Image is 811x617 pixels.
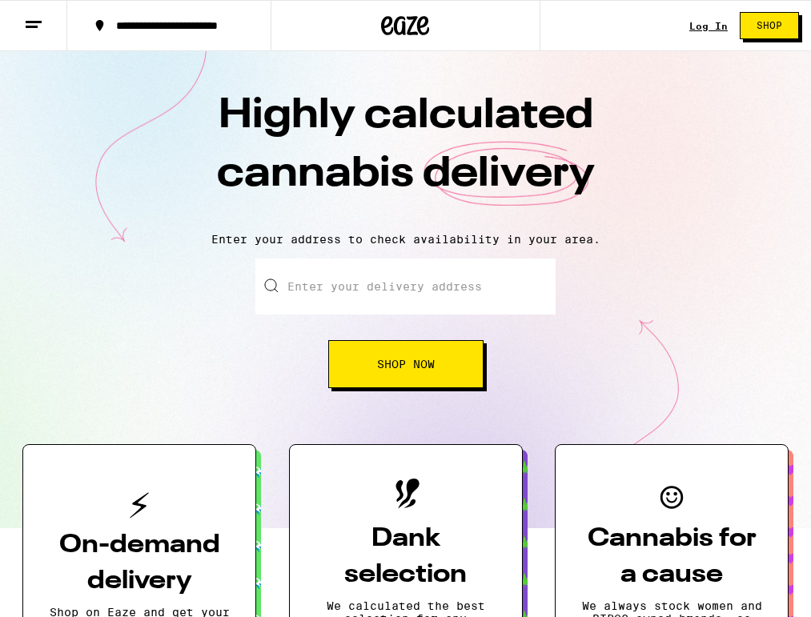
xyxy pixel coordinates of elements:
h3: Dank selection [315,521,496,593]
h3: On-demand delivery [49,527,230,599]
h3: Cannabis for a cause [581,521,762,593]
a: Log In [689,21,728,31]
h1: Highly calculated cannabis delivery [126,87,686,220]
button: Shop [740,12,799,39]
p: Enter your address to check availability in your area. [16,233,795,246]
input: Enter your delivery address [255,258,556,315]
span: Shop [757,21,782,30]
a: Shop [728,12,811,39]
span: Shop Now [377,359,435,370]
button: Shop Now [328,340,484,388]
